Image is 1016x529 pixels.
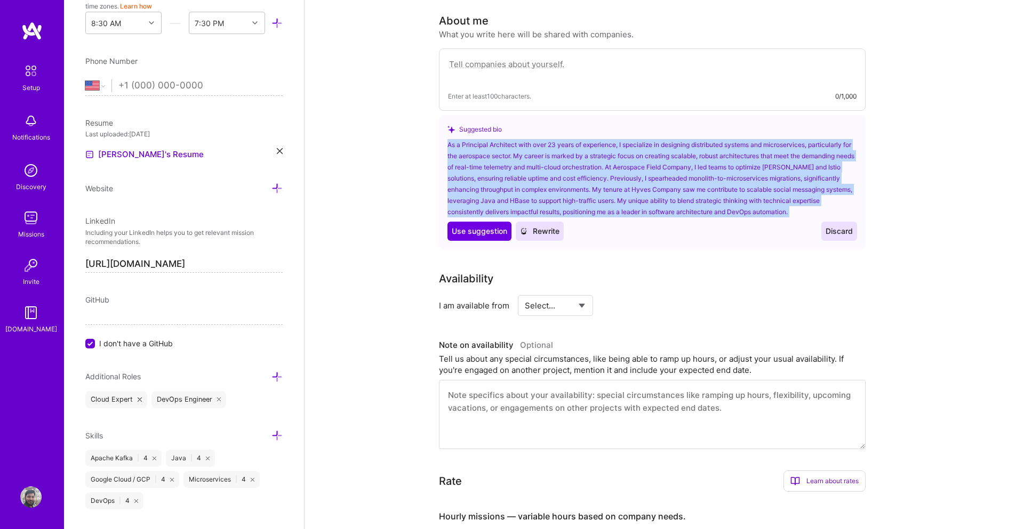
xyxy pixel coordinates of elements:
[23,276,39,287] div: Invite
[138,397,142,402] i: icon Close
[783,470,866,492] div: Learn about rates
[20,302,42,323] img: guide book
[206,457,210,460] i: icon Close
[85,216,115,225] span: LinkedIn
[85,295,109,304] span: GitHub
[85,391,147,408] div: Cloud Expert
[85,372,141,381] span: Additional Roles
[85,56,138,66] span: Phone Number
[277,148,283,154] i: icon Close
[16,181,46,192] div: Discovery
[439,29,634,40] div: What you write here will be shared with companies.
[85,492,143,509] div: DevOps 4
[85,431,103,440] span: Skills
[520,226,559,237] span: Rewrite
[235,475,237,484] span: |
[166,450,215,467] div: Java 4
[251,478,254,482] i: icon Close
[85,450,162,467] div: Apache Kafka 4
[12,132,50,143] div: Notifications
[20,60,42,82] img: setup
[790,476,800,486] i: icon BookOpen
[137,454,139,462] span: |
[118,70,283,101] input: +1 (000) 000-0000
[439,473,462,489] div: Rate
[20,110,42,132] img: bell
[20,255,42,276] img: Invite
[134,499,138,503] i: icon Close
[20,207,42,229] img: teamwork
[85,471,179,488] div: Google Cloud / GCP 4
[439,353,866,376] div: Tell us about any special circumstances, like being able to ramp up hours, or adjust your usual a...
[149,20,154,26] i: icon Chevron
[22,82,40,93] div: Setup
[155,475,157,484] span: |
[20,160,42,181] img: discovery
[85,148,204,161] a: [PERSON_NAME]'s Resume
[18,486,44,508] a: User Avatar
[91,18,121,29] div: 8:30 AM
[448,91,531,102] span: Enter at least 100 characters.
[85,229,283,247] p: Including your LinkedIn helps you to get relevant mission recommendations.
[447,139,857,217] div: As a Principal Architect with over 23 years of experience, I specialize in designing distributed ...
[5,323,57,335] div: [DOMAIN_NAME]
[520,340,553,350] span: Optional
[85,184,113,193] span: Website
[153,457,156,460] i: icon Close
[18,229,44,240] div: Missions
[170,18,181,29] i: icon HorizontalInLineDivider
[447,222,511,241] button: Use suggestion
[835,91,857,102] div: 0/1,000
[821,222,857,241] button: Discard
[119,497,121,505] span: |
[151,391,227,408] div: DevOps Engineer
[217,397,221,402] i: icon Close
[439,13,489,29] div: About me
[452,226,507,237] span: Use suggestion
[21,21,43,40] img: logo
[439,511,686,522] h4: Hourly missions — variable hours based on company needs.
[447,124,857,135] div: Suggested bio
[85,150,94,159] img: Resume
[447,125,455,133] i: icon SuggestedTeams
[439,337,553,353] div: Note on availability
[516,222,564,241] button: Rewrite
[520,227,527,235] i: icon CrystalBall
[439,271,493,287] div: Availability
[826,226,853,237] span: Discard
[170,478,174,482] i: icon Close
[252,20,258,26] i: icon Chevron
[20,486,42,508] img: User Avatar
[195,18,224,29] div: 7:30 PM
[190,454,193,462] span: |
[99,338,173,349] span: I don't have a GitHub
[120,1,152,12] button: Learn how
[439,300,509,311] div: I am available from
[183,471,260,488] div: Microservices 4
[85,128,283,140] div: Last uploaded: [DATE]
[85,118,113,127] span: Resume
